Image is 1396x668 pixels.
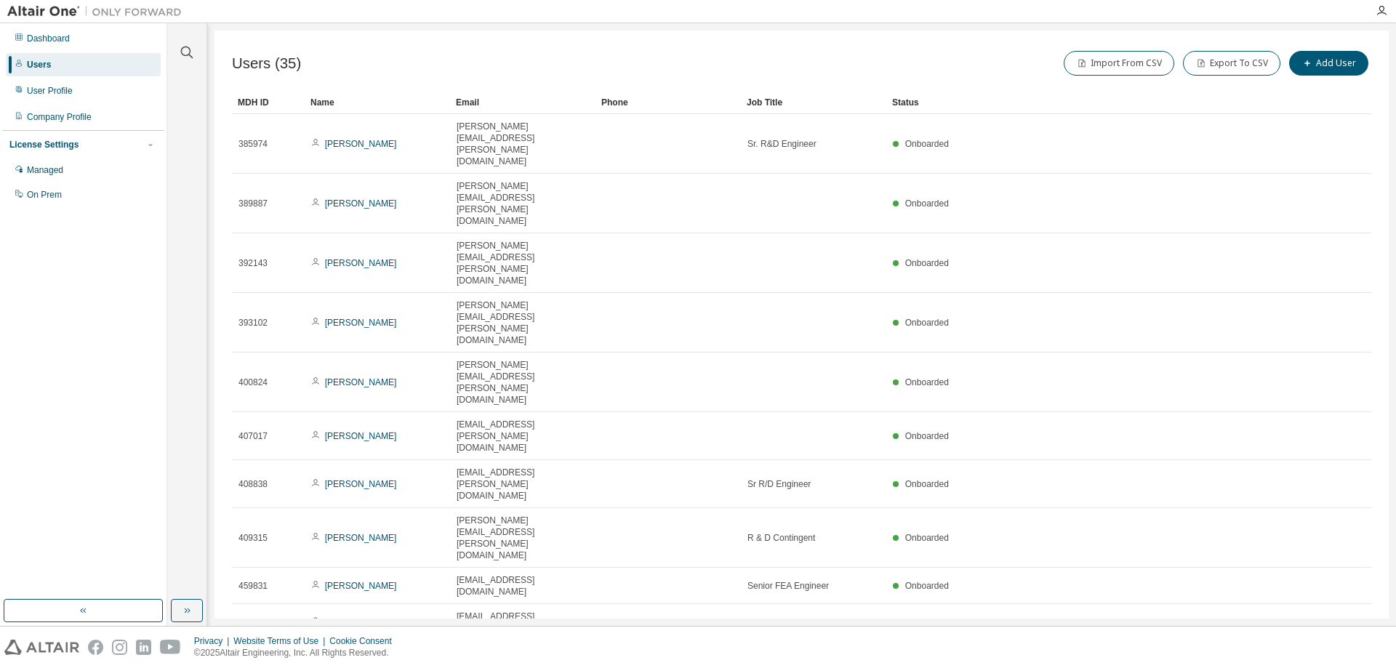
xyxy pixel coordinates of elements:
[238,198,268,209] span: 389887
[238,377,268,388] span: 400824
[329,635,400,647] div: Cookie Consent
[238,616,268,628] span: 632456
[27,59,51,71] div: Users
[194,647,401,659] p: © 2025 Altair Engineering, Inc. All Rights Reserved.
[325,479,397,489] a: [PERSON_NAME]
[457,574,589,597] span: [EMAIL_ADDRESS][DOMAIN_NAME]
[456,91,590,114] div: Email
[905,139,949,149] span: Onboarded
[892,91,1296,114] div: Status
[1289,51,1368,76] button: Add User
[747,532,815,544] span: R & D Contingent
[238,430,268,442] span: 407017
[601,91,735,114] div: Phone
[325,377,397,387] a: [PERSON_NAME]
[1064,51,1174,76] button: Import From CSV
[27,33,70,44] div: Dashboard
[27,111,92,123] div: Company Profile
[457,359,589,406] span: [PERSON_NAME][EMAIL_ADDRESS][PERSON_NAME][DOMAIN_NAME]
[325,431,397,441] a: [PERSON_NAME]
[27,189,62,201] div: On Prem
[905,617,949,627] span: Onboarded
[238,478,268,490] span: 408838
[27,164,63,176] div: Managed
[905,533,949,543] span: Onboarded
[238,317,268,329] span: 393102
[747,138,817,150] span: Sr. R&D Engineer
[160,640,181,655] img: youtube.svg
[457,419,589,454] span: [EMAIL_ADDRESS][PERSON_NAME][DOMAIN_NAME]
[325,139,397,149] a: [PERSON_NAME]
[457,121,589,167] span: [PERSON_NAME][EMAIL_ADDRESS][PERSON_NAME][DOMAIN_NAME]
[457,515,589,561] span: [PERSON_NAME][EMAIL_ADDRESS][PERSON_NAME][DOMAIN_NAME]
[112,640,127,655] img: instagram.svg
[7,4,189,19] img: Altair One
[1183,51,1280,76] button: Export To CSV
[325,318,397,328] a: [PERSON_NAME]
[88,640,103,655] img: facebook.svg
[457,467,589,502] span: [EMAIL_ADDRESS][PERSON_NAME][DOMAIN_NAME]
[232,55,301,72] span: Users (35)
[9,139,79,150] div: License Settings
[325,198,397,209] a: [PERSON_NAME]
[136,640,151,655] img: linkedin.svg
[747,478,811,490] span: Sr R/D Engineer
[905,377,949,387] span: Onboarded
[238,532,268,544] span: 409315
[325,617,397,627] a: [PERSON_NAME]
[457,611,589,634] span: [EMAIL_ADDRESS][DOMAIN_NAME]
[310,91,444,114] div: Name
[747,580,829,592] span: Senior FEA Engineer
[457,180,589,227] span: [PERSON_NAME][EMAIL_ADDRESS][PERSON_NAME][DOMAIN_NAME]
[238,257,268,269] span: 392143
[238,91,299,114] div: MDH ID
[325,533,397,543] a: [PERSON_NAME]
[238,138,268,150] span: 385974
[4,640,79,655] img: altair_logo.svg
[27,85,73,97] div: User Profile
[457,299,589,346] span: [PERSON_NAME][EMAIL_ADDRESS][PERSON_NAME][DOMAIN_NAME]
[325,258,397,268] a: [PERSON_NAME]
[905,198,949,209] span: Onboarded
[457,240,589,286] span: [PERSON_NAME][EMAIL_ADDRESS][PERSON_NAME][DOMAIN_NAME]
[747,91,880,114] div: Job Title
[233,635,329,647] div: Website Terms of Use
[194,635,233,647] div: Privacy
[238,580,268,592] span: 459831
[905,258,949,268] span: Onboarded
[905,431,949,441] span: Onboarded
[325,581,397,591] a: [PERSON_NAME]
[905,318,949,328] span: Onboarded
[905,581,949,591] span: Onboarded
[905,479,949,489] span: Onboarded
